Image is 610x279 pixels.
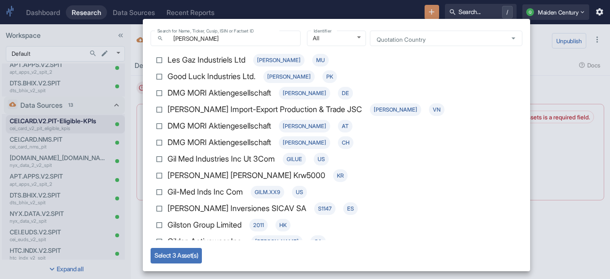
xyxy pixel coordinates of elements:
[310,238,326,246] span: CA
[283,155,306,164] span: GILUE
[343,205,358,213] span: ES
[333,172,348,180] span: KR
[168,54,245,66] p: Les Gaz Industriels Ltd
[279,89,330,98] span: [PERSON_NAME]
[168,103,362,116] p: [PERSON_NAME] Import-Export Production & Trade JSC
[168,186,243,198] p: Gil-Med Inds Inc Com
[314,28,332,34] label: Identifier
[168,70,256,83] p: Good Luck Industries Ltd.
[292,188,307,197] span: US
[168,33,301,44] input: e.g., AAPL, MSFT, GOOGL, AMZN
[168,153,275,165] p: Gil Med Industries Inc Ut 3Com
[314,205,335,213] span: S1147
[322,73,337,81] span: PK
[263,73,315,81] span: [PERSON_NAME]
[157,28,254,34] label: Search for Name, Ticker, Cusip, ISIN or Factset ID
[279,139,330,147] span: [PERSON_NAME]
[338,139,353,147] span: CH
[338,122,352,131] span: AT
[249,221,268,230] span: 2011
[314,155,329,164] span: US
[168,219,242,231] p: Gilston Group Limited
[338,89,353,98] span: DE
[168,120,271,132] p: DMG MORI Aktiengesellschaft
[253,56,305,65] span: [PERSON_NAME]
[168,235,244,248] p: Gildan Activewear Inc.
[251,238,303,246] span: [PERSON_NAME]
[307,31,366,46] div: All
[279,122,330,131] span: [PERSON_NAME]
[508,33,519,44] button: Open
[429,106,444,114] span: VN
[151,248,202,263] button: Select 3 Asset(s)
[168,87,271,99] p: DMG MORI Aktiengesellschaft
[275,221,290,230] span: HK
[370,106,421,114] span: [PERSON_NAME]
[168,202,306,215] p: [PERSON_NAME] Inversiones SICAV SA
[251,188,284,197] span: GILM.XX9
[168,169,325,182] p: [PERSON_NAME] [PERSON_NAME] Krw5000
[168,136,271,149] p: DMG MORI Aktiengesellschaft
[312,56,329,65] span: MU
